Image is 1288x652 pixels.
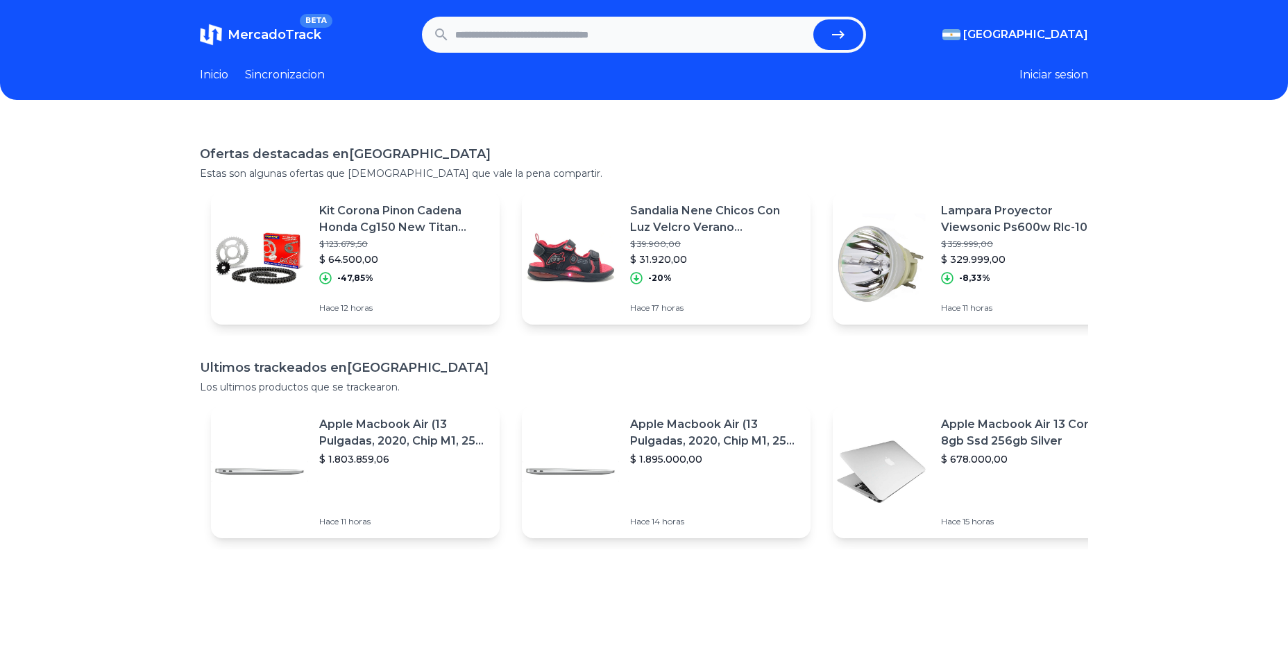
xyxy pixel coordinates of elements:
p: $ 678.000,00 [941,452,1110,466]
p: Hace 11 horas [941,302,1110,314]
img: Argentina [942,29,960,40]
button: [GEOGRAPHIC_DATA] [942,26,1088,43]
p: Apple Macbook Air (13 Pulgadas, 2020, Chip M1, 256 Gb De Ssd, 8 Gb De Ram) - Plata [630,416,799,449]
img: MercadoTrack [200,24,222,46]
span: [GEOGRAPHIC_DATA] [963,26,1088,43]
a: Featured imageApple Macbook Air 13 Core I5 8gb Ssd 256gb Silver$ 678.000,00Hace 15 horas [833,405,1121,538]
p: $ 1.895.000,00 [630,452,799,466]
a: Featured imageApple Macbook Air (13 Pulgadas, 2020, Chip M1, 256 Gb De Ssd, 8 Gb De Ram) - Plata$... [211,405,500,538]
p: Hace 12 horas [319,302,489,314]
p: $ 359.999,00 [941,239,1110,250]
a: Featured imageSandalia Nene Chicos Con Luz Velcro Verano Botanguita Cabins$ 39.900,00$ 31.920,00-... [522,191,811,325]
p: Hace 14 horas [630,516,799,527]
a: Featured imageKit Corona Pinon Cadena Honda Cg150 New Titan Hamp Avant$ 123.679,50$ 64.500,00-47,... [211,191,500,325]
img: Featured image [211,423,308,520]
span: BETA [300,14,332,28]
p: -20% [648,273,672,284]
button: Iniciar sesion [1019,67,1088,83]
p: $ 64.500,00 [319,252,489,266]
p: Hace 11 horas [319,516,489,527]
img: Featured image [211,209,308,307]
span: MercadoTrack [228,27,321,42]
p: Hace 15 horas [941,516,1110,527]
a: Featured imageLampara Proyector Viewsonic Ps600w Rlc-109 240w Philips$ 359.999,00$ 329.999,00-8,3... [833,191,1121,325]
p: $ 31.920,00 [630,252,799,266]
p: $ 1.803.859,06 [319,452,489,466]
p: -47,85% [337,273,373,284]
a: MercadoTrackBETA [200,24,321,46]
a: Inicio [200,67,228,83]
p: $ 329.999,00 [941,252,1110,266]
p: Apple Macbook Air 13 Core I5 8gb Ssd 256gb Silver [941,416,1110,449]
p: Kit Corona Pinon Cadena Honda Cg150 New Titan Hamp Avant [319,203,489,236]
img: Featured image [522,423,619,520]
p: Sandalia Nene Chicos Con Luz Velcro Verano Botanguita Cabins [630,203,799,236]
p: Hace 17 horas [630,302,799,314]
h1: Ultimos trackeados en [GEOGRAPHIC_DATA] [200,358,1088,377]
a: Featured imageApple Macbook Air (13 Pulgadas, 2020, Chip M1, 256 Gb De Ssd, 8 Gb De Ram) - Plata$... [522,405,811,538]
p: -8,33% [959,273,990,284]
p: Lampara Proyector Viewsonic Ps600w Rlc-109 240w Philips [941,203,1110,236]
p: Los ultimos productos que se trackearon. [200,380,1088,394]
h1: Ofertas destacadas en [GEOGRAPHIC_DATA] [200,144,1088,164]
p: Apple Macbook Air (13 Pulgadas, 2020, Chip M1, 256 Gb De Ssd, 8 Gb De Ram) - Plata [319,416,489,449]
img: Featured image [522,209,619,307]
img: Featured image [833,209,930,307]
img: Featured image [833,423,930,520]
p: $ 39.900,00 [630,239,799,250]
p: $ 123.679,50 [319,239,489,250]
a: Sincronizacion [245,67,325,83]
p: Estas son algunas ofertas que [DEMOGRAPHIC_DATA] que vale la pena compartir. [200,166,1088,180]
